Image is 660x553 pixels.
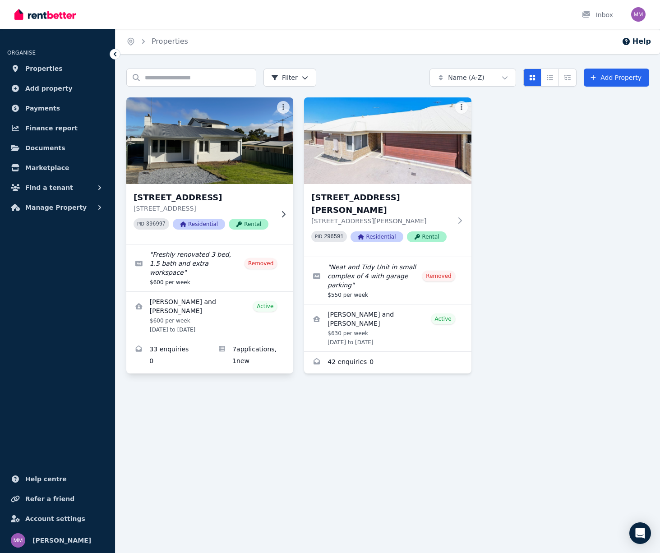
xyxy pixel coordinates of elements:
button: Manage Property [7,198,108,217]
p: [STREET_ADDRESS][PERSON_NAME] [311,217,451,226]
span: [PERSON_NAME] [32,535,91,546]
nav: Breadcrumb [115,29,199,54]
a: Properties [7,60,108,78]
a: View details for Bethany Welch and Baptiste Dubus [304,304,471,351]
span: Account settings [25,513,85,524]
a: Applications for 5 Wagoora Way, Koongamia [210,339,293,373]
span: Name (A-Z) [448,73,485,82]
button: Help [622,36,651,47]
a: View details for Carla Murphy and Jaidyn Williams [126,292,293,339]
button: Filter [263,69,316,87]
a: Properties [152,37,188,46]
span: Residential [173,219,225,230]
img: Mark Milford [11,533,25,548]
span: Filter [271,73,298,82]
a: Account settings [7,510,108,528]
button: Find a tenant [7,179,108,197]
button: More options [455,101,468,114]
span: Rental [407,231,447,242]
span: Find a tenant [25,182,73,193]
span: Payments [25,103,60,114]
code: 396997 [146,221,166,227]
a: Edit listing: Freshly renovated 3 bed, 1.5 bath and extra workspace [126,244,293,291]
a: unit 2/27 Roger Street, Midland[STREET_ADDRESS][PERSON_NAME][STREET_ADDRESS][PERSON_NAME]PID 2965... [304,97,471,257]
h3: [STREET_ADDRESS] [134,191,273,204]
p: [STREET_ADDRESS] [134,204,273,213]
button: More options [277,101,290,114]
span: ORGANISE [7,50,36,56]
a: Marketplace [7,159,108,177]
img: Mark Milford [631,7,646,22]
button: Name (A-Z) [429,69,516,87]
a: Enquiries for unit 2/27 Roger Street, Midland [304,352,471,373]
button: Card view [523,69,541,87]
span: Residential [351,231,403,242]
img: RentBetter [14,8,76,21]
span: Add property [25,83,73,94]
div: View options [523,69,577,87]
h3: [STREET_ADDRESS][PERSON_NAME] [311,191,451,217]
img: 5 Wagoora Way, Koongamia [122,95,298,186]
span: Manage Property [25,202,87,213]
span: Finance report [25,123,78,134]
code: 296591 [324,234,343,240]
img: unit 2/27 Roger Street, Midland [304,97,471,184]
a: Payments [7,99,108,117]
div: Open Intercom Messenger [629,522,651,544]
a: Documents [7,139,108,157]
a: Add Property [584,69,649,87]
small: PID [137,221,144,226]
a: Enquiries for 5 Wagoora Way, Koongamia [126,339,210,373]
div: Inbox [582,10,613,19]
a: Help centre [7,470,108,488]
span: Rental [229,219,268,230]
span: Marketplace [25,162,69,173]
a: Add property [7,79,108,97]
button: Compact list view [541,69,559,87]
span: Properties [25,63,63,74]
span: Documents [25,143,65,153]
a: Edit listing: Neat and Tidy Unit in small complex of 4 with garage parking [304,257,471,304]
span: Refer a friend [25,493,74,504]
a: 5 Wagoora Way, Koongamia[STREET_ADDRESS][STREET_ADDRESS]PID 396997ResidentialRental [126,97,293,244]
button: Expanded list view [558,69,577,87]
span: Help centre [25,474,67,484]
a: Finance report [7,119,108,137]
small: PID [315,234,322,239]
a: Refer a friend [7,490,108,508]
